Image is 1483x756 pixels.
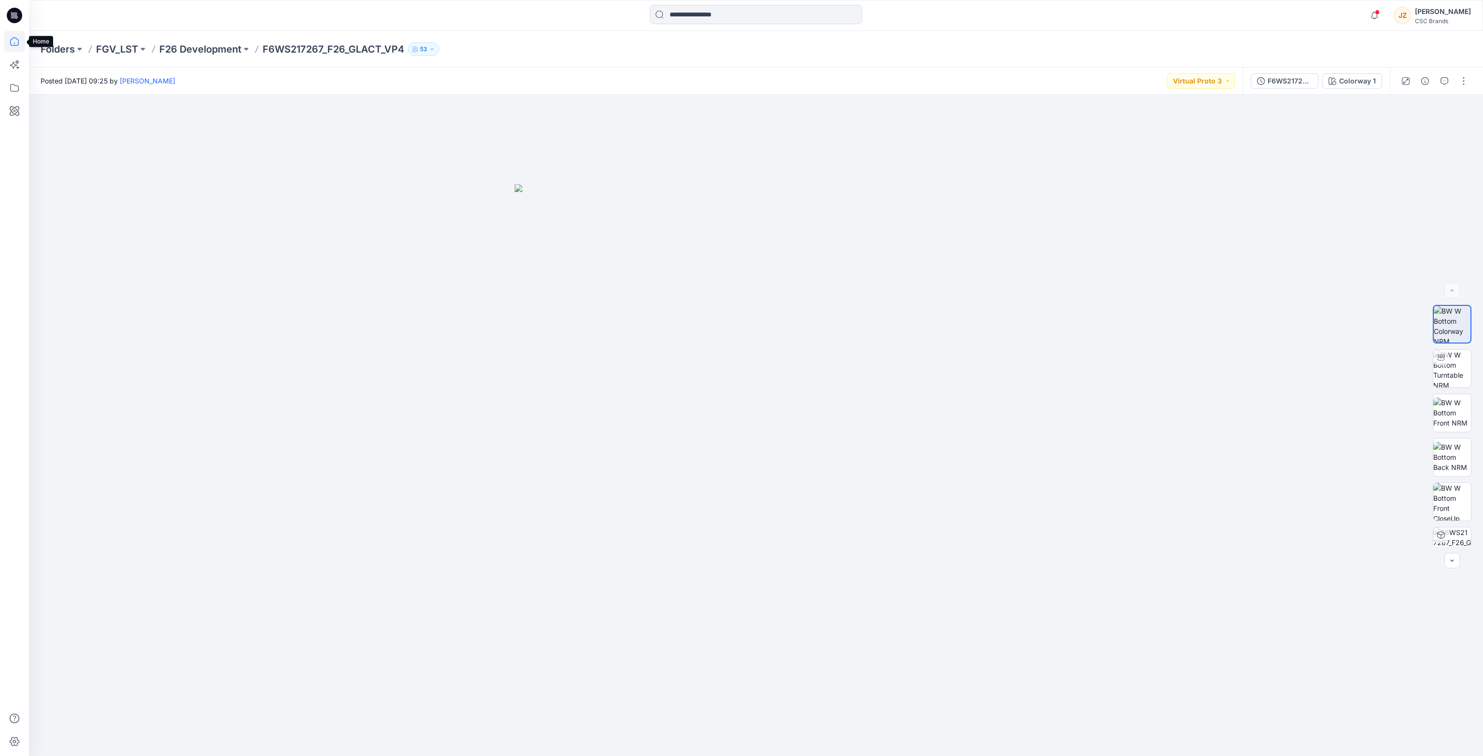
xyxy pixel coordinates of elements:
img: BW W Bottom Colorway NRM [1434,306,1470,343]
div: JZ [1394,7,1411,24]
div: CSC Brands [1415,17,1471,25]
a: FGV_LST [96,42,138,56]
img: BW W Bottom Turntable NRM [1433,350,1471,387]
div: Colorway 1 [1339,76,1376,86]
a: [PERSON_NAME] [120,77,175,85]
button: 53 [408,42,439,56]
a: F26 Development [159,42,241,56]
a: Folders [41,42,75,56]
button: F6WS217267_F26_GLACT_VP4 [1251,73,1318,89]
div: [PERSON_NAME] [1415,6,1471,17]
button: Colorway 1 [1322,73,1382,89]
span: Posted [DATE] 09:25 by [41,76,175,86]
div: F6WS217267_F26_GLACT_VP4 [1268,76,1312,86]
img: BW W Bottom Back NRM [1433,442,1471,472]
button: Details [1417,73,1433,89]
p: F6WS217267_F26_GLACT_VP4 [263,42,404,56]
img: BW W Bottom Front NRM [1433,398,1471,428]
p: 53 [420,44,427,55]
img: BW W Bottom Front CloseUp NRM [1433,483,1471,521]
img: F6WS217267_F26_GLACT_VP4 Colorway 1 [1433,527,1471,565]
